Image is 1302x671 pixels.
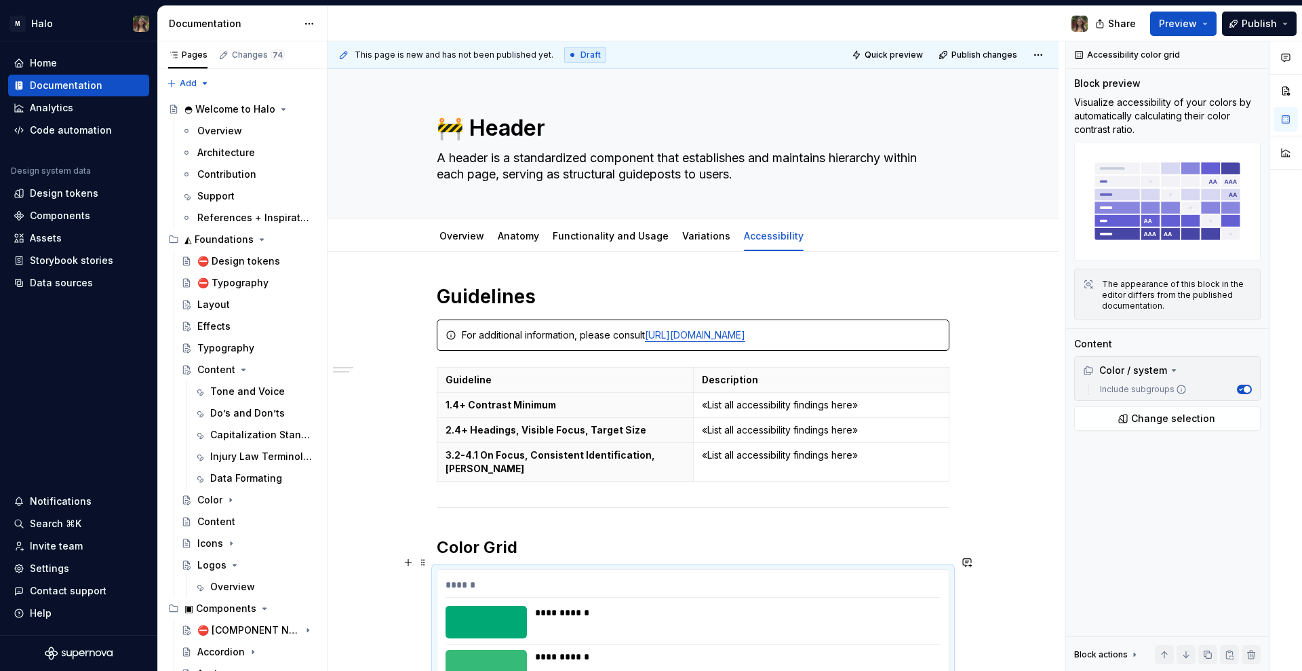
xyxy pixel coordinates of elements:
svg: Supernova Logo [45,647,113,660]
div: Contact support [30,584,106,598]
strong: 1.4+ Contrast Minimum [446,399,556,410]
span: Draft [580,50,601,60]
div: Content [197,363,235,377]
div: Tone and Voice [210,385,285,398]
a: Logos [176,554,321,576]
a: ◓ Welcome to Halo [163,98,321,120]
span: Add [180,78,197,89]
div: Color / system [1078,360,1257,381]
div: Icons [197,537,223,550]
div: Anatomy [492,221,545,250]
a: Home [8,52,149,74]
a: Design tokens [8,183,149,204]
div: Help [30,607,52,620]
a: Content [176,511,321,533]
a: Code automation [8,119,149,141]
div: Overview [197,124,242,138]
a: Do’s and Don’ts [189,402,321,424]
div: Assets [30,231,62,245]
textarea: 🚧 Header [434,112,947,145]
button: Notifications [8,491,149,512]
div: ◓ Welcome to Halo [184,102,275,116]
a: Components [8,205,149,227]
div: Block preview [1074,77,1141,90]
a: Anatomy [498,230,539,242]
p: Visualize accessibility of your colors by automatically calculating their color contrast ratio. [1074,96,1261,136]
div: Halo [31,17,53,31]
a: Layout [176,294,321,315]
div: Do’s and Don’ts [210,406,285,420]
a: Typography [176,337,321,359]
div: Home [30,56,57,70]
div: Data Formating [210,472,282,485]
span: 74 [271,50,285,60]
span: Change selection [1131,412,1215,425]
a: Storybook stories [8,250,149,271]
span: Quick preview [865,50,923,60]
div: Settings [30,562,69,575]
a: ⛔ [COMPONENT NAME] [176,619,321,641]
div: Analytics [30,101,73,115]
a: Effects [176,315,321,337]
div: Effects [197,320,231,333]
div: For additional information, please consult [462,328,941,342]
button: Publish [1222,12,1297,36]
div: Components [30,209,90,223]
div: Block actions [1074,645,1140,664]
div: Invite team [30,539,83,553]
div: Contribution [197,168,256,181]
div: Code automation [30,123,112,137]
a: ⛔ Design tokens [176,250,321,272]
div: Block actions [1074,649,1128,660]
a: Variations [682,230,730,242]
div: ▣ Components [163,598,321,619]
a: Invite team [8,535,149,557]
button: Help [8,602,149,624]
p: Description [702,373,941,387]
div: M [9,16,26,32]
p: «List all accessibility findings here» [702,423,941,437]
label: Include subgroups [1094,384,1187,395]
p: «List all accessibility findings here» [702,448,941,462]
a: Documentation [8,75,149,96]
div: Accordion [197,645,245,659]
strong: Color Grid [437,537,517,557]
span: This page is new and has not been published yet. [355,50,553,60]
div: Content [197,515,235,529]
div: ◭ Foundations [163,229,321,250]
div: Architecture [197,146,255,159]
a: Contribution [176,164,321,185]
a: References + Inspiration [176,207,321,229]
img: Lynne [133,16,149,32]
a: Data sources [8,272,149,294]
img: Lynne [1071,16,1088,32]
button: Preview [1150,12,1217,36]
div: The appearance of this block in the editor differs from the published documentation. [1102,279,1252,311]
div: Storybook stories [30,254,113,267]
div: Notifications [30,495,92,508]
a: Overview [176,120,321,142]
a: ⛔ Typography [176,272,321,294]
a: Icons [176,533,321,554]
div: Documentation [169,17,297,31]
a: Functionality and Usage [553,230,669,242]
div: ⛔ Design tokens [197,254,280,268]
a: Overview [439,230,484,242]
div: Documentation [30,79,102,92]
button: Add [163,74,214,93]
div: ⛔ Typography [197,276,269,290]
div: Logos [197,558,226,572]
a: Overview [189,576,321,598]
div: Functionality and Usage [547,221,674,250]
button: Contact support [8,580,149,602]
div: Search ⌘K [30,517,81,531]
div: Overview [434,221,490,250]
div: Changes [232,50,285,60]
div: Design tokens [30,187,98,200]
a: Architecture [176,142,321,164]
div: Color / system [1083,364,1167,377]
a: Injury Law Terminology [189,446,321,467]
span: Publish changes [951,50,1017,60]
p: «List all accessibility findings here» [702,398,941,412]
a: Support [176,185,321,207]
